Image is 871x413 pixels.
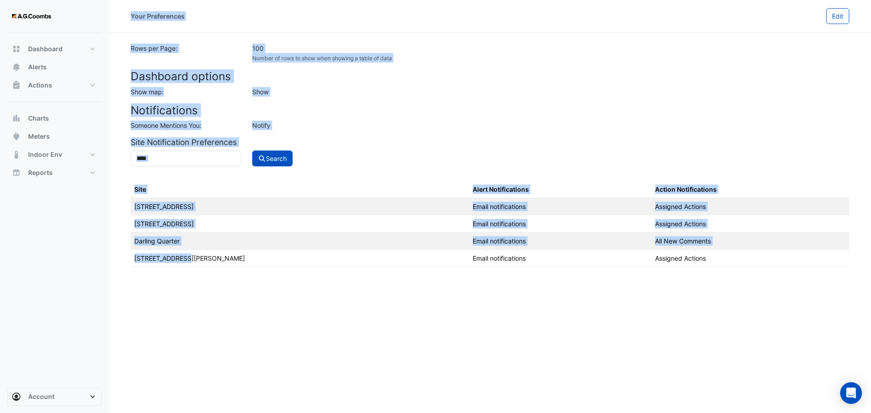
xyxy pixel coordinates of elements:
[131,181,469,198] th: Site
[651,198,849,215] td: Assigned Actions
[28,168,53,177] span: Reports
[252,151,293,166] button: Search
[7,164,102,182] button: Reports
[28,114,49,123] span: Charts
[131,233,469,250] td: Darling Quarter
[469,198,651,215] td: Email notifications
[7,127,102,146] button: Meters
[252,55,392,62] small: Number of rows to show when showing a table of data
[651,233,849,250] td: All New Comments
[131,87,164,97] label: Show map:
[7,109,102,127] button: Charts
[28,63,47,72] span: Alerts
[651,250,849,267] td: Assigned Actions
[28,44,63,53] span: Dashboard
[247,87,855,97] div: Show
[131,215,469,233] td: [STREET_ADDRESS]
[469,250,651,267] td: Email notifications
[131,11,185,21] div: Your Preferences
[7,146,102,164] button: Indoor Env
[7,388,102,406] button: Account
[469,233,651,250] td: Email notifications
[28,392,54,401] span: Account
[12,168,21,177] app-icon: Reports
[247,121,855,130] div: Notify
[7,40,102,58] button: Dashboard
[469,215,651,233] td: Email notifications
[840,382,862,404] div: Open Intercom Messenger
[252,44,849,53] div: 100
[131,198,469,215] td: [STREET_ADDRESS]
[826,8,849,24] button: Edit
[12,81,21,90] app-icon: Actions
[7,58,102,76] button: Alerts
[28,132,50,141] span: Meters
[7,76,102,94] button: Actions
[131,137,849,147] h5: Site Notification Preferences
[131,104,849,117] h3: Notifications
[125,44,247,63] div: Rows per Page:
[28,150,62,159] span: Indoor Env
[28,81,52,90] span: Actions
[131,250,469,267] td: [STREET_ADDRESS][PERSON_NAME]
[832,12,843,20] span: Edit
[12,114,21,123] app-icon: Charts
[12,63,21,72] app-icon: Alerts
[651,215,849,233] td: Assigned Actions
[131,70,849,83] h3: Dashboard options
[12,132,21,141] app-icon: Meters
[12,44,21,53] app-icon: Dashboard
[651,181,849,198] th: Action Notifications
[131,121,201,130] label: Someone Mentions You:
[11,7,52,25] img: Company Logo
[469,181,651,198] th: Alert Notifications
[12,150,21,159] app-icon: Indoor Env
